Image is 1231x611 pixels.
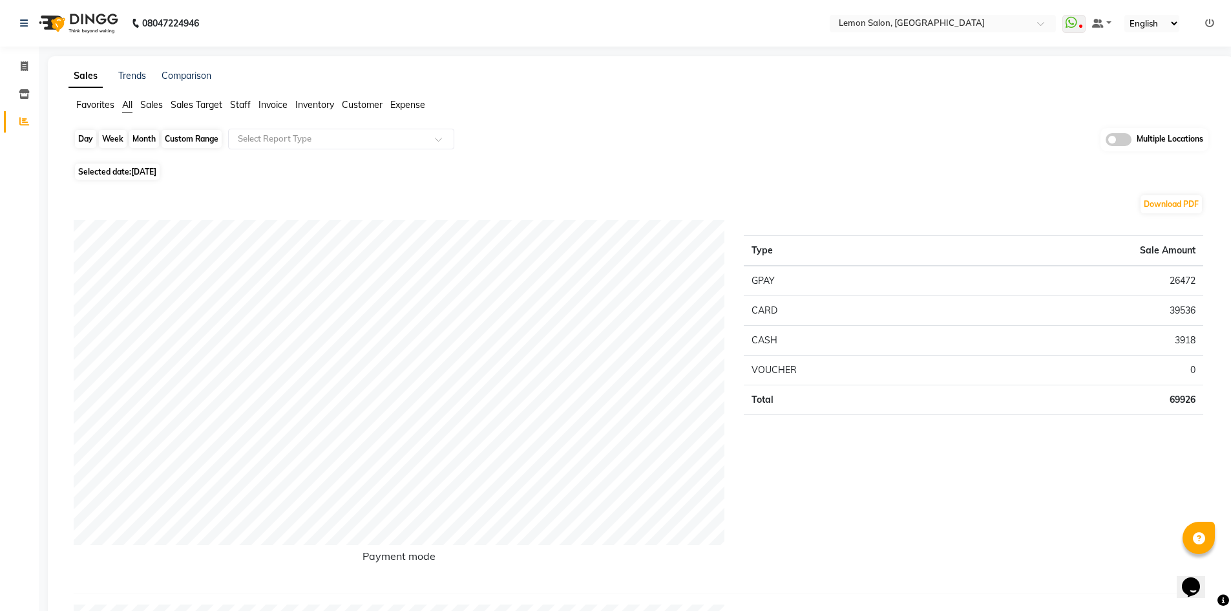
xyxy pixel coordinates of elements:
td: CASH [744,325,956,355]
td: CARD [744,295,956,325]
a: Comparison [162,70,211,81]
td: 0 [956,355,1203,385]
span: Multiple Locations [1137,133,1203,146]
th: Type [744,235,956,266]
td: 26472 [956,266,1203,296]
span: All [122,99,132,111]
td: 69926 [956,385,1203,414]
h6: Payment mode [74,550,724,568]
button: Download PDF [1141,195,1202,213]
span: Staff [230,99,251,111]
span: Favorites [76,99,114,111]
span: Customer [342,99,383,111]
span: Expense [390,99,425,111]
span: Invoice [258,99,288,111]
span: [DATE] [131,167,156,177]
a: Trends [118,70,146,81]
iframe: chat widget [1177,559,1218,598]
a: Sales [68,65,103,88]
div: Day [75,130,96,148]
span: Inventory [295,99,334,111]
th: Sale Amount [956,235,1203,266]
td: 3918 [956,325,1203,355]
td: GPAY [744,266,956,296]
span: Selected date: [75,164,160,180]
span: Sales Target [171,99,222,111]
td: 39536 [956,295,1203,325]
div: Month [129,130,159,148]
span: Sales [140,99,163,111]
b: 08047224946 [142,5,199,41]
img: logo [33,5,121,41]
div: Week [99,130,127,148]
div: Custom Range [162,130,222,148]
td: Total [744,385,956,414]
td: VOUCHER [744,355,956,385]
